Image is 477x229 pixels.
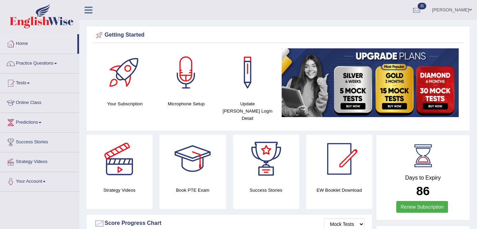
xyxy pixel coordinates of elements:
[94,218,364,229] div: Score Progress Chart
[384,175,462,181] h4: Days to Expiry
[416,184,430,198] b: 86
[159,187,226,194] h4: Book PTE Exam
[418,3,426,9] span: 35
[306,187,372,194] h4: EW Booklet Download
[0,54,79,71] a: Practice Questions
[0,34,77,51] a: Home
[0,113,79,130] a: Predictions
[0,74,79,91] a: Tests
[0,172,79,189] a: Your Account
[98,100,152,107] h4: Your Subscription
[86,187,153,194] h4: Strategy Videos
[396,201,448,213] a: Renew Subscription
[282,48,459,117] img: small5.jpg
[0,133,79,150] a: Success Stories
[159,100,214,107] h4: Microphone Setup
[0,93,79,111] a: Online Class
[94,30,462,40] div: Getting Started
[0,152,79,170] a: Strategy Videos
[220,100,275,122] h4: Update [PERSON_NAME] Login Detail
[233,187,299,194] h4: Success Stories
